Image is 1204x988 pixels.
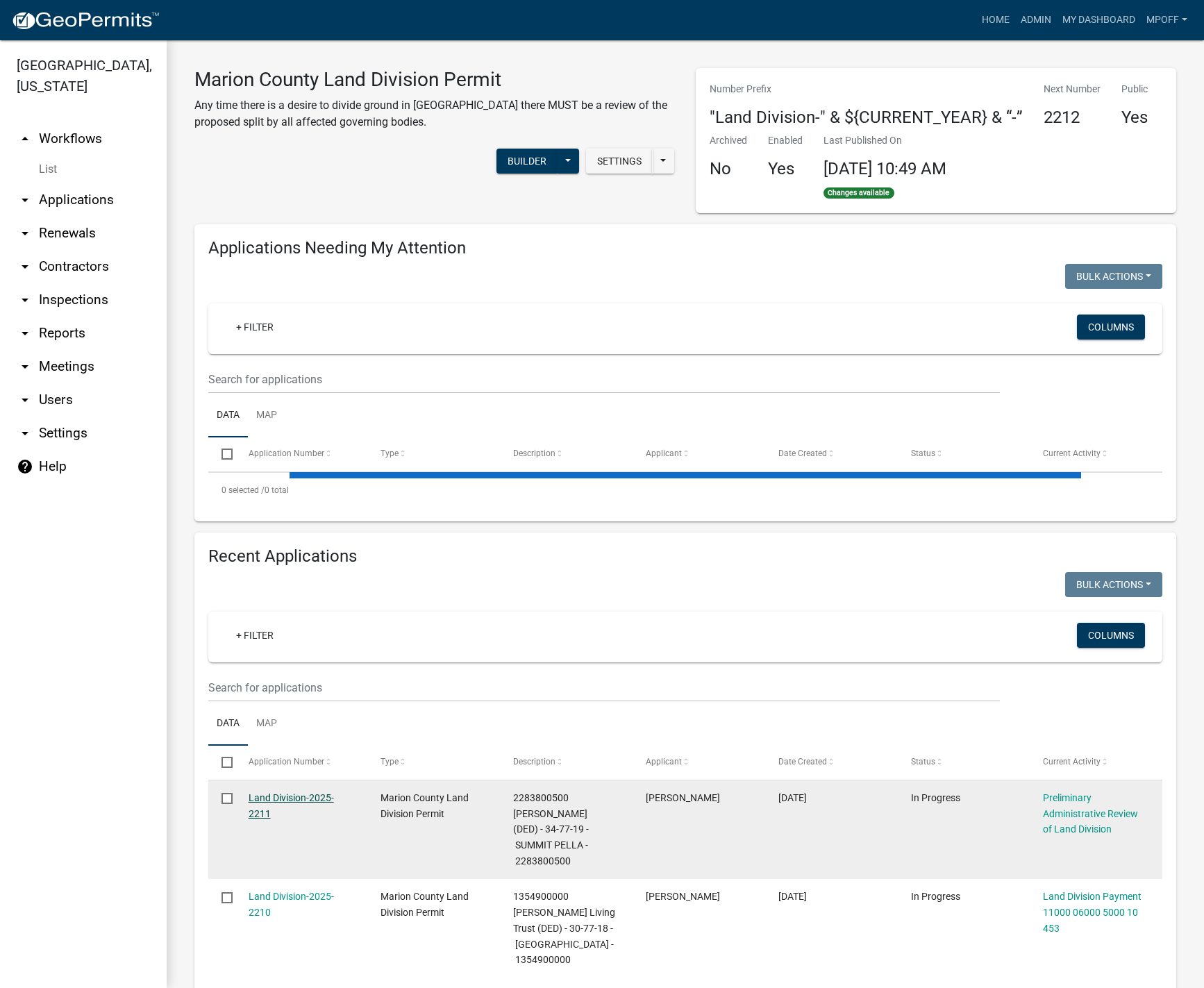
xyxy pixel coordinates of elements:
[911,792,960,803] span: In Progress
[633,746,765,779] datatable-header-cell: Applicant
[381,449,399,458] span: Type
[1121,108,1148,128] h4: Yes
[1043,891,1142,934] a: Land Division Payment 11000 06000 5000 10 453
[1044,108,1101,128] h4: 2212
[1077,315,1145,340] button: Columns
[17,192,33,208] i: arrow_drop_down
[17,358,33,375] i: arrow_drop_down
[17,425,33,442] i: arrow_drop_down
[1043,792,1138,835] a: Preliminary Administrative Review of Land Division
[976,7,1015,33] a: Home
[513,891,615,965] span: 1354900000 Vander Horst, Willis Living Trust (DED) - 30-77-18 - LAKE PRAIRIE PELLA - 1354900000
[208,365,1000,394] input: Search for applications
[646,449,682,458] span: Applicant
[17,225,33,242] i: arrow_drop_down
[249,792,334,819] a: Land Division-2025-2211
[17,292,33,308] i: arrow_drop_down
[1015,7,1057,33] a: Admin
[1043,449,1101,458] span: Current Activity
[1030,437,1162,471] datatable-header-cell: Current Activity
[248,702,285,746] a: Map
[208,473,1162,508] div: 0 total
[17,325,33,342] i: arrow_drop_down
[208,546,1162,567] h4: Recent Applications
[911,757,935,767] span: Status
[381,891,469,918] span: Marion County Land Division Permit
[513,757,555,767] span: Description
[768,159,803,179] h4: Yes
[778,792,807,803] span: 09/03/2025
[17,131,33,147] i: arrow_drop_up
[17,258,33,275] i: arrow_drop_down
[235,746,367,779] datatable-header-cell: Application Number
[1121,82,1148,97] p: Public
[768,133,803,148] p: Enabled
[513,449,555,458] span: Description
[496,149,558,174] button: Builder
[1065,264,1162,289] button: Bulk Actions
[235,437,367,471] datatable-header-cell: Application Number
[208,238,1162,258] h4: Applications Needing My Attention
[778,757,827,767] span: Date Created
[208,746,235,779] datatable-header-cell: Select
[513,792,589,866] span: 2283800500 Sample, Michele R (DED) - 34-77-19 - SUMMIT PELLA - 2283800500
[633,437,765,471] datatable-header-cell: Applicant
[646,891,720,902] span: Jason Lowry
[500,437,633,471] datatable-header-cell: Description
[194,68,675,92] h3: Marion County Land Division Permit
[778,449,827,458] span: Date Created
[646,792,720,803] span: Jason Lowry
[823,187,894,199] span: Changes available
[221,485,265,495] span: 0 selected /
[208,702,248,746] a: Data
[500,746,633,779] datatable-header-cell: Description
[381,792,469,819] span: Marion County Land Division Permit
[778,891,807,902] span: 09/03/2025
[897,746,1030,779] datatable-header-cell: Status
[823,159,946,178] span: [DATE] 10:49 AM
[248,394,285,438] a: Map
[194,97,675,131] p: Any time there is a desire to divide ground in [GEOGRAPHIC_DATA] there MUST be a review of the pr...
[1043,757,1101,767] span: Current Activity
[367,437,500,471] datatable-header-cell: Type
[225,623,285,648] a: + Filter
[208,394,248,438] a: Data
[249,757,324,767] span: Application Number
[646,757,682,767] span: Applicant
[586,149,653,174] button: Settings
[911,449,935,458] span: Status
[208,673,1000,702] input: Search for applications
[381,757,399,767] span: Type
[17,392,33,408] i: arrow_drop_down
[710,108,1023,128] h4: "Land Division-" & ${CURRENT_YEAR} & “-”
[1077,623,1145,648] button: Columns
[249,891,334,918] a: Land Division-2025-2210
[367,746,500,779] datatable-header-cell: Type
[1141,7,1193,33] a: mpoff
[249,449,324,458] span: Application Number
[225,315,285,340] a: + Filter
[710,133,747,148] p: Archived
[911,891,960,902] span: In Progress
[765,746,898,779] datatable-header-cell: Date Created
[897,437,1030,471] datatable-header-cell: Status
[1057,7,1141,33] a: My Dashboard
[765,437,898,471] datatable-header-cell: Date Created
[17,458,33,475] i: help
[208,437,235,471] datatable-header-cell: Select
[823,133,946,148] p: Last Published On
[1030,746,1162,779] datatable-header-cell: Current Activity
[1065,572,1162,597] button: Bulk Actions
[710,159,747,179] h4: No
[1044,82,1101,97] p: Next Number
[710,82,1023,97] p: Number Prefix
